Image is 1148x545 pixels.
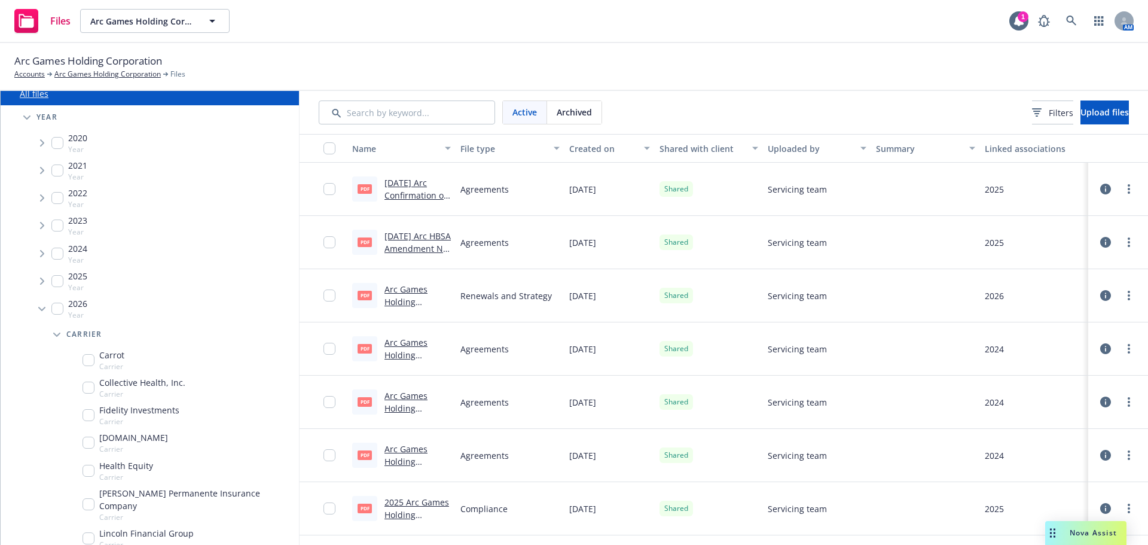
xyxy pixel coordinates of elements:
[460,236,509,249] span: Agreements
[569,236,596,249] span: [DATE]
[768,142,853,155] div: Uploaded by
[323,183,335,195] input: Toggle Row Selected
[460,503,508,515] span: Compliance
[323,449,335,461] input: Toggle Row Selected
[768,503,827,515] span: Servicing team
[557,106,592,118] span: Archived
[54,69,161,80] a: Arc Games Holding Corporation
[569,142,637,155] div: Created on
[660,142,745,155] div: Shared with client
[68,255,87,265] span: Year
[664,397,688,407] span: Shared
[569,290,596,302] span: [DATE]
[460,396,509,409] span: Agreements
[323,142,335,154] input: Select all
[68,144,87,154] span: Year
[768,183,827,196] span: Servicing team
[14,69,45,80] a: Accounts
[99,404,179,416] span: Fidelity Investments
[768,449,827,462] span: Servicing team
[985,236,1004,249] div: 2025
[384,230,451,292] a: [DATE] Arc HBSA Amendment No 8 - Renewal 1 YR + NM Reporting Executed.pdf
[68,199,87,209] span: Year
[68,159,87,172] span: 2021
[1045,521,1126,545] button: Nova Assist
[569,343,596,355] span: [DATE]
[323,290,335,302] input: Toggle Row Selected
[985,142,1083,155] div: Linked associations
[460,449,509,462] span: Agreements
[1045,521,1060,545] div: Drag to move
[68,214,87,227] span: 2023
[564,134,655,163] button: Created on
[99,527,194,540] span: Lincoln Financial Group
[985,449,1004,462] div: 2024
[384,337,447,424] a: Arc Games Holding Corporation _ Mid-Year Name Change _ PPO 250 _ 2024 _ SMM.pdf
[99,512,294,522] span: Carrier
[871,134,979,163] button: Summary
[664,237,688,248] span: Shared
[985,343,1004,355] div: 2024
[985,290,1004,302] div: 2026
[664,290,688,301] span: Shared
[1018,11,1028,22] div: 1
[68,270,87,282] span: 2025
[170,69,185,80] span: Files
[1122,501,1136,516] a: more
[90,15,194,28] span: Arc Games Holding Corporation
[1032,101,1073,124] button: Filters
[569,396,596,409] span: [DATE]
[99,389,185,399] span: Carrier
[1122,342,1136,356] a: more
[768,343,827,355] span: Servicing team
[655,134,763,163] button: Shared with client
[1070,528,1117,538] span: Nova Assist
[358,184,372,193] span: pdf
[1122,395,1136,409] a: more
[68,310,87,320] span: Year
[68,282,87,293] span: Year
[68,132,87,144] span: 2020
[99,472,153,482] span: Carrier
[768,236,827,249] span: Servicing team
[512,106,537,118] span: Active
[358,397,372,406] span: pdf
[384,284,444,345] a: Arc Games Holding Company 2026 Strategy Deck [DATE].pdf
[358,450,372,459] span: pdf
[80,9,230,33] button: Arc Games Holding Corporation
[460,142,546,155] div: File type
[1080,101,1129,124] button: Upload files
[664,450,688,461] span: Shared
[876,142,961,155] div: Summary
[99,361,124,372] span: Carrier
[768,290,827,302] span: Servicing team
[1080,106,1129,118] span: Upload files
[1087,9,1111,33] a: Switch app
[68,187,87,199] span: 2022
[569,503,596,515] span: [DATE]
[664,503,688,514] span: Shared
[1122,288,1136,303] a: more
[323,343,335,355] input: Toggle Row Selected
[99,444,168,454] span: Carrier
[36,114,57,121] span: Year
[460,290,552,302] span: Renewals and Strategy
[1032,9,1056,33] a: Report a Bug
[99,459,153,472] span: Health Equity
[10,4,75,38] a: Files
[384,443,448,517] a: Arc Games Holding Corporation _ Mid-Year Name Change _ EPO _ 2024 _ SMM.pdf
[384,177,448,239] a: [DATE] Arc Confirmation of Plan Materials - Implementation Executed.pdf
[358,238,372,246] span: pdf
[763,134,871,163] button: Uploaded by
[99,487,294,512] span: [PERSON_NAME] Permanente Insurance Company
[980,134,1088,163] button: Linked associations
[68,242,87,255] span: 2024
[99,376,185,389] span: Collective Health, Inc.
[664,343,688,354] span: Shared
[323,236,335,248] input: Toggle Row Selected
[99,349,124,361] span: Carrot
[99,416,179,427] span: Carrier
[14,53,162,69] span: Arc Games Holding Corporation
[323,396,335,408] input: Toggle Row Selected
[569,183,596,196] span: [DATE]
